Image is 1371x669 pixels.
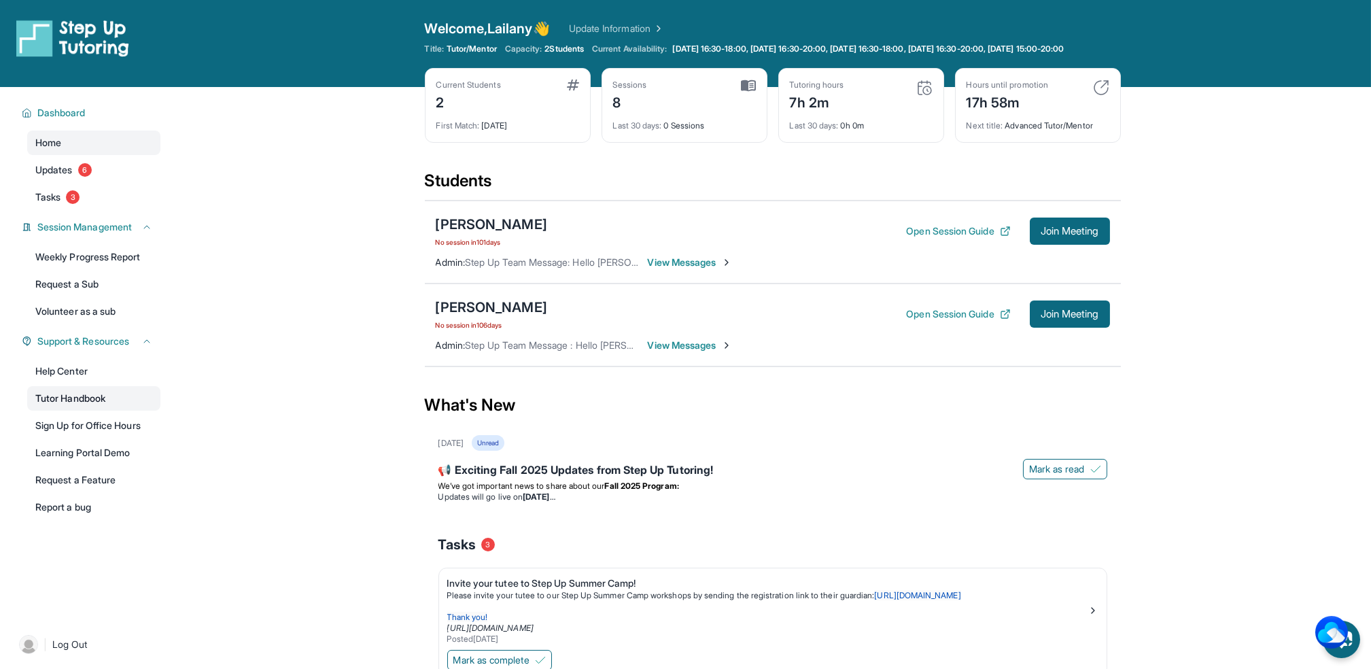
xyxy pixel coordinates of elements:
[27,272,160,296] a: Request a Sub
[27,158,160,182] a: Updates6
[447,612,488,622] span: Thank you!
[505,44,542,54] span: Capacity:
[66,190,80,204] span: 3
[27,441,160,465] a: Learning Portal Demo
[670,44,1067,54] a: [DATE] 16:30-18:00, [DATE] 16:30-20:00, [DATE] 16:30-18:00, [DATE] 16:30-20:00, [DATE] 15:00-20:00
[613,90,647,112] div: 8
[436,120,480,131] span: First Match :
[436,80,501,90] div: Current Students
[447,44,497,54] span: Tutor/Mentor
[37,220,132,234] span: Session Management
[27,245,160,269] a: Weekly Progress Report
[37,106,86,120] span: Dashboard
[425,375,1121,435] div: What's New
[436,112,579,131] div: [DATE]
[790,80,844,90] div: Tutoring hours
[721,340,732,351] img: Chevron-Right
[425,19,550,38] span: Welcome, Lailany 👋
[613,80,647,90] div: Sessions
[1030,218,1110,245] button: Join Meeting
[1093,80,1109,96] img: card
[27,185,160,209] a: Tasks3
[1023,459,1107,479] button: Mark as read
[438,492,1107,502] li: Updates will go live on
[32,220,152,234] button: Session Management
[19,635,38,654] img: user-img
[1041,310,1099,318] span: Join Meeting
[425,170,1121,200] div: Students
[967,120,1003,131] span: Next title :
[916,80,933,96] img: card
[967,80,1048,90] div: Hours until promotion
[535,655,546,666] img: Mark as complete
[453,653,530,667] span: Mark as complete
[790,112,933,131] div: 0h 0m
[967,90,1048,112] div: 17h 58m
[438,438,464,449] div: [DATE]
[438,481,605,491] span: We’ve got important news to share about our
[436,256,465,268] span: Admin :
[32,106,152,120] button: Dashboard
[27,359,160,383] a: Help Center
[438,462,1107,481] div: 📢 Exciting Fall 2025 Updates from Step Up Tutoring!
[436,215,547,234] div: [PERSON_NAME]
[78,163,92,177] span: 6
[27,495,160,519] a: Report a bug
[447,634,1088,645] div: Posted [DATE]
[523,492,555,502] strong: [DATE]
[790,120,839,131] span: Last 30 days :
[438,535,476,554] span: Tasks
[613,112,756,131] div: 0 Sessions
[967,112,1109,131] div: Advanced Tutor/Mentor
[14,630,160,659] a: |Log Out
[27,468,160,492] a: Request a Feature
[447,623,534,633] a: [URL][DOMAIN_NAME]
[447,590,1088,601] p: Please invite your tutee to our Step Up Summer Camp workshops by sending the registration link to...
[16,19,129,57] img: logo
[37,334,129,348] span: Support & Resources
[436,320,547,330] span: No session in 106 days
[874,590,960,600] a: [URL][DOMAIN_NAME]
[35,190,60,204] span: Tasks
[906,224,1010,238] button: Open Session Guide
[613,120,662,131] span: Last 30 days :
[32,334,152,348] button: Support & Resources
[27,131,160,155] a: Home
[592,44,667,54] span: Current Availability:
[648,339,733,352] span: View Messages
[721,257,732,268] img: Chevron-Right
[52,638,88,651] span: Log Out
[673,44,1064,54] span: [DATE] 16:30-18:00, [DATE] 16:30-20:00, [DATE] 16:30-18:00, [DATE] 16:30-20:00, [DATE] 15:00-20:00
[439,568,1107,647] a: Invite your tutee to Step Up Summer Camp!Please invite your tutee to our Step Up Summer Camp work...
[741,80,756,92] img: card
[1029,462,1085,476] span: Mark as read
[650,22,664,35] img: Chevron Right
[436,339,465,351] span: Admin :
[27,299,160,324] a: Volunteer as a sub
[27,386,160,411] a: Tutor Handbook
[648,256,733,269] span: View Messages
[544,44,584,54] span: 2 Students
[44,636,47,653] span: |
[1041,227,1099,235] span: Join Meeting
[567,80,579,90] img: card
[425,44,444,54] span: Title:
[906,307,1010,321] button: Open Session Guide
[447,577,1088,590] div: Invite your tutee to Step Up Summer Camp!
[1030,301,1110,328] button: Join Meeting
[436,237,547,247] span: No session in 101 days
[35,136,61,150] span: Home
[569,22,664,35] a: Update Information
[481,538,495,551] span: 3
[605,481,679,491] strong: Fall 2025 Program:
[472,435,504,451] div: Unread
[27,413,160,438] a: Sign Up for Office Hours
[436,298,547,317] div: [PERSON_NAME]
[436,90,501,112] div: 2
[1090,464,1101,475] img: Mark as read
[790,90,844,112] div: 7h 2m
[35,163,73,177] span: Updates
